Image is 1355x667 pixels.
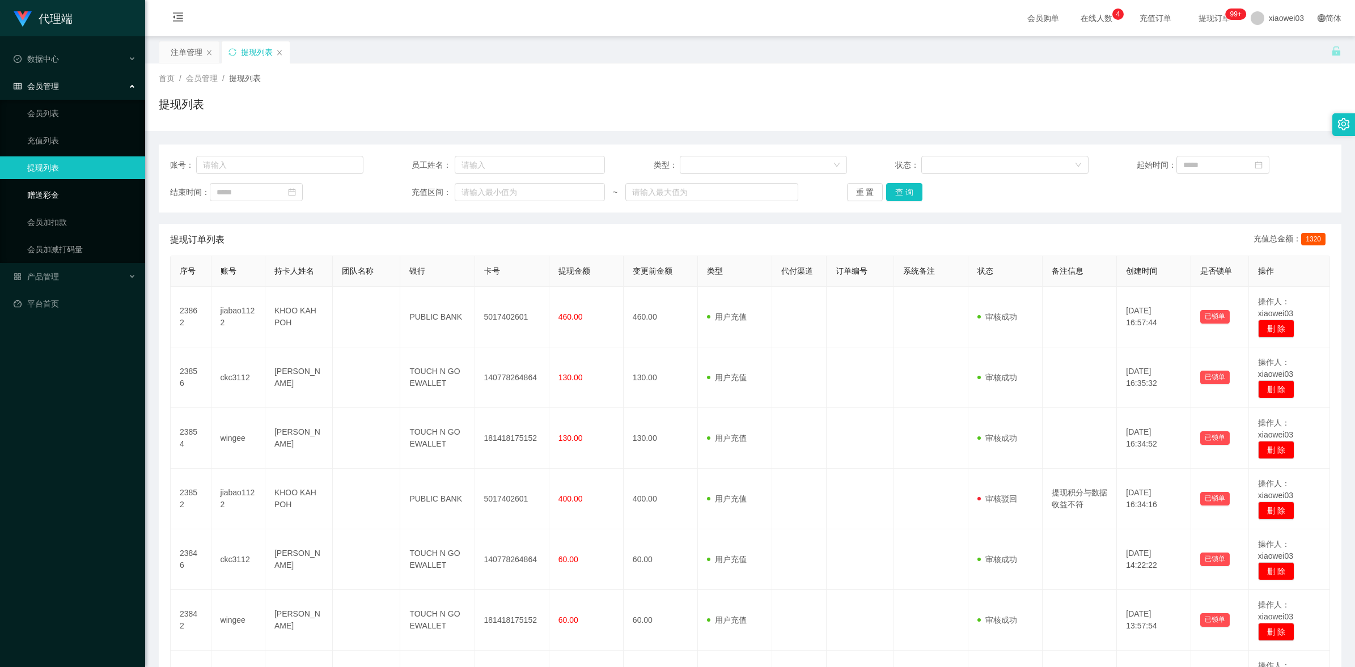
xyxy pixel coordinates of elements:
[171,590,211,651] td: 23842
[265,347,333,408] td: [PERSON_NAME]
[1258,600,1293,621] span: 操作人：xiaowei03
[707,434,747,443] span: 用户充值
[211,469,265,529] td: jiabao1122
[1117,529,1191,590] td: [DATE] 14:22:22
[211,590,265,651] td: wingee
[14,292,136,315] a: 图标: dashboard平台首页
[1200,492,1230,505] button: 已锁单
[836,266,867,275] span: 订单编号
[179,74,181,83] span: /
[27,156,136,179] a: 提现列表
[1116,9,1120,20] p: 4
[171,347,211,408] td: 23856
[265,590,333,651] td: [PERSON_NAME]
[400,287,475,347] td: PUBLIC BANK
[707,494,747,503] span: 用户充值
[1200,613,1230,627] button: 已锁单
[558,615,578,624] span: 60.00
[342,266,374,275] span: 团队名称
[276,49,283,56] i: 图标: close
[1258,320,1294,338] button: 删 除
[159,74,175,83] span: 首页
[400,529,475,590] td: TOUCH N GO EWALLET
[1117,287,1191,347] td: [DATE] 16:57:44
[1258,418,1293,439] span: 操作人：xiaowei03
[1117,408,1191,469] td: [DATE] 16:34:52
[1117,347,1191,408] td: [DATE] 16:35:32
[1200,371,1230,384] button: 已锁单
[977,615,1017,624] span: 审核成功
[633,266,672,275] span: 变更前金额
[196,156,363,174] input: 请输入
[558,312,583,321] span: 460.00
[833,162,840,169] i: 图标: down
[977,434,1017,443] span: 审核成功
[1258,539,1293,560] span: 操作人：xiaowei03
[558,434,583,443] span: 130.00
[1301,233,1326,245] span: 1320
[1200,310,1230,324] button: 已锁单
[558,373,583,382] span: 130.00
[847,183,883,201] button: 重 置
[400,408,475,469] td: TOUCH N GO EWALLET
[558,266,590,275] span: 提现金额
[707,555,747,564] span: 用户充值
[558,555,578,564] span: 60.00
[27,211,136,233] a: 会员加扣款
[14,14,73,23] a: 代理端
[1258,502,1294,520] button: 删 除
[170,233,225,247] span: 提现订单列表
[14,82,59,91] span: 会员管理
[475,287,549,347] td: 5017402601
[1200,431,1230,445] button: 已锁单
[707,615,747,624] span: 用户充值
[222,74,225,83] span: /
[211,408,265,469] td: wingee
[27,129,136,152] a: 充值列表
[265,529,333,590] td: [PERSON_NAME]
[27,184,136,206] a: 赠送彩金
[1052,266,1083,275] span: 备注信息
[265,287,333,347] td: KHOO KAH POH
[475,529,549,590] td: 140778264864
[1258,479,1293,500] span: 操作人：xiaowei03
[400,590,475,651] td: TOUCH N GO EWALLET
[1117,469,1191,529] td: [DATE] 16:34:16
[409,266,425,275] span: 银行
[27,238,136,261] a: 会员加减打码量
[558,494,583,503] span: 400.00
[1254,233,1330,247] div: 充值总金额：
[14,11,32,27] img: logo.9652507e.png
[977,494,1017,503] span: 审核驳回
[159,96,204,113] h1: 提现列表
[1117,590,1191,651] td: [DATE] 13:57:54
[211,529,265,590] td: ckc3112
[170,186,210,198] span: 结束时间：
[1200,553,1230,566] button: 已锁单
[977,312,1017,321] span: 审核成功
[1075,14,1118,22] span: 在线人数
[1318,14,1326,22] i: 图标: global
[412,186,455,198] span: 充值区间：
[171,469,211,529] td: 23852
[707,373,747,382] span: 用户充值
[624,347,698,408] td: 130.00
[171,287,211,347] td: 23862
[455,156,605,174] input: 请输入
[274,266,314,275] span: 持卡人姓名
[1226,9,1246,20] sup: 1211
[1331,46,1341,56] i: 图标: unlock
[977,373,1017,382] span: 审核成功
[624,590,698,651] td: 60.00
[484,266,500,275] span: 卡号
[14,54,59,63] span: 数据中心
[265,408,333,469] td: [PERSON_NAME]
[27,102,136,125] a: 会员列表
[14,82,22,90] i: 图标: table
[903,266,935,275] span: 系统备注
[159,1,197,37] i: 图标: menu-fold
[14,273,22,281] i: 图标: appstore-o
[228,48,236,56] i: 图标: sync
[475,590,549,651] td: 181418175152
[171,529,211,590] td: 23846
